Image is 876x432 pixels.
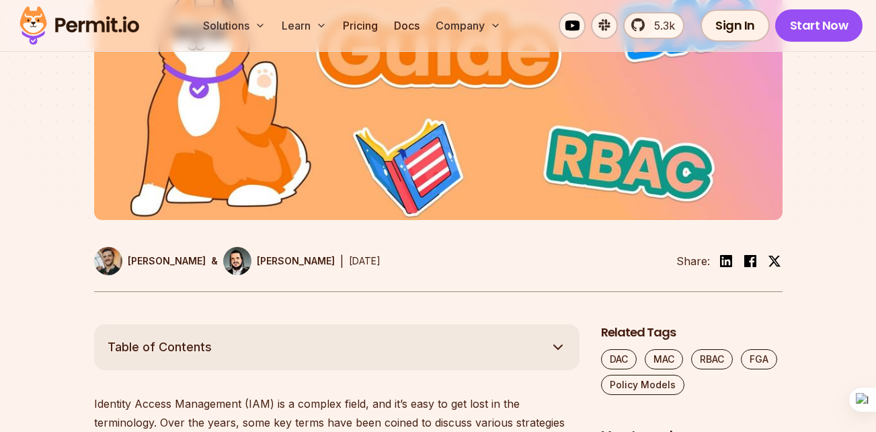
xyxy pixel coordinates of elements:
p: [PERSON_NAME] [128,254,206,268]
span: 5.3k [646,17,675,34]
a: FGA [741,349,777,369]
p: & [211,254,218,268]
img: Gabriel L. Manor [223,247,251,275]
a: RBAC [691,349,733,369]
div: | [340,253,344,269]
img: Daniel Bass [94,247,122,275]
a: MAC [645,349,683,369]
h2: Related Tags [601,324,783,341]
a: Pricing [337,12,383,39]
img: linkedin [718,253,734,269]
a: Start Now [775,9,863,42]
p: [PERSON_NAME] [257,254,335,268]
a: 5.3k [623,12,684,39]
button: Solutions [198,12,271,39]
img: Permit logo [13,3,145,48]
a: [PERSON_NAME] [94,247,206,275]
img: facebook [742,253,758,269]
button: Table of Contents [94,324,580,370]
a: [PERSON_NAME] [223,247,335,275]
li: Share: [676,253,710,269]
a: Docs [389,12,425,39]
a: DAC [601,349,637,369]
a: Sign In [701,9,770,42]
span: Table of Contents [108,338,212,357]
button: Company [430,12,506,39]
time: [DATE] [349,255,381,266]
button: Learn [276,12,332,39]
img: twitter [768,254,781,268]
a: Policy Models [601,375,684,395]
